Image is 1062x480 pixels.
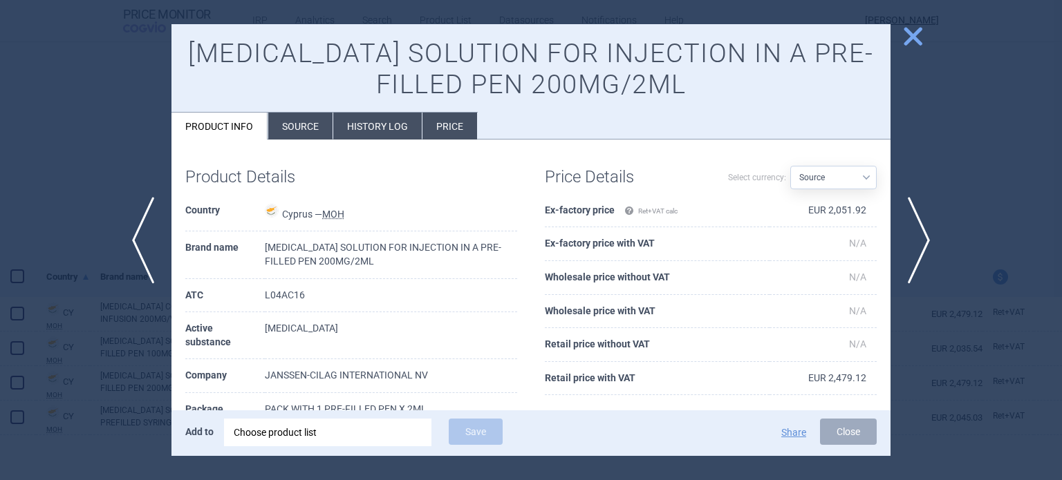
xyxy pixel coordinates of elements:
[449,419,503,445] button: Save
[265,231,517,278] td: [MEDICAL_DATA] SOLUTION FOR INJECTION IN A PRE-FILLED PEN 200MG/2ML
[624,207,678,215] span: Ret+VAT calc
[545,295,770,329] th: Wholesale price with VAT
[849,305,866,316] span: N/A
[333,113,422,140] li: History log
[265,359,517,393] td: JANSSEN-CILAG INTERNATIONAL NV
[185,167,351,187] h1: Product Details
[422,113,477,140] li: Price
[185,38,877,101] h1: [MEDICAL_DATA] SOLUTION FOR INJECTION IN A PRE-FILLED PEN 200MG/2ML
[545,194,770,228] th: Ex-factory price
[849,238,866,249] span: N/A
[728,166,786,189] label: Select currency:
[545,328,770,362] th: Retail price without VAT
[185,393,265,440] th: Package
[265,393,517,440] td: PACK WITH 1 PRE-FILLED PEN X 2ML ([PERSON_NAME])
[185,194,265,232] th: Country
[545,167,711,187] h1: Price Details
[820,419,877,445] button: Close
[265,279,517,313] td: L04AC16
[849,271,866,282] span: N/A
[265,204,279,218] img: Cyprus
[185,359,265,393] th: Company
[770,362,877,396] td: EUR 2,479.12
[268,113,333,140] li: Source
[185,419,214,445] p: Add to
[185,231,265,278] th: Brand name
[545,362,770,396] th: Retail price with VAT
[849,338,866,349] span: N/A
[781,428,806,437] button: Share
[234,419,422,446] div: Choose product list
[265,194,517,232] td: Cyprus —
[171,113,268,140] li: Product info
[185,279,265,313] th: ATC
[770,194,877,228] td: EUR 2,051.92
[545,227,770,261] th: Ex-factory price with VAT
[185,312,265,359] th: Active substance
[224,419,431,446] div: Choose product list
[265,312,517,359] td: [MEDICAL_DATA]
[545,261,770,295] th: Wholesale price without VAT
[322,209,344,220] abbr: MOH — Pharmaceutical Price List published by the Ministry of Health, Cyprus.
